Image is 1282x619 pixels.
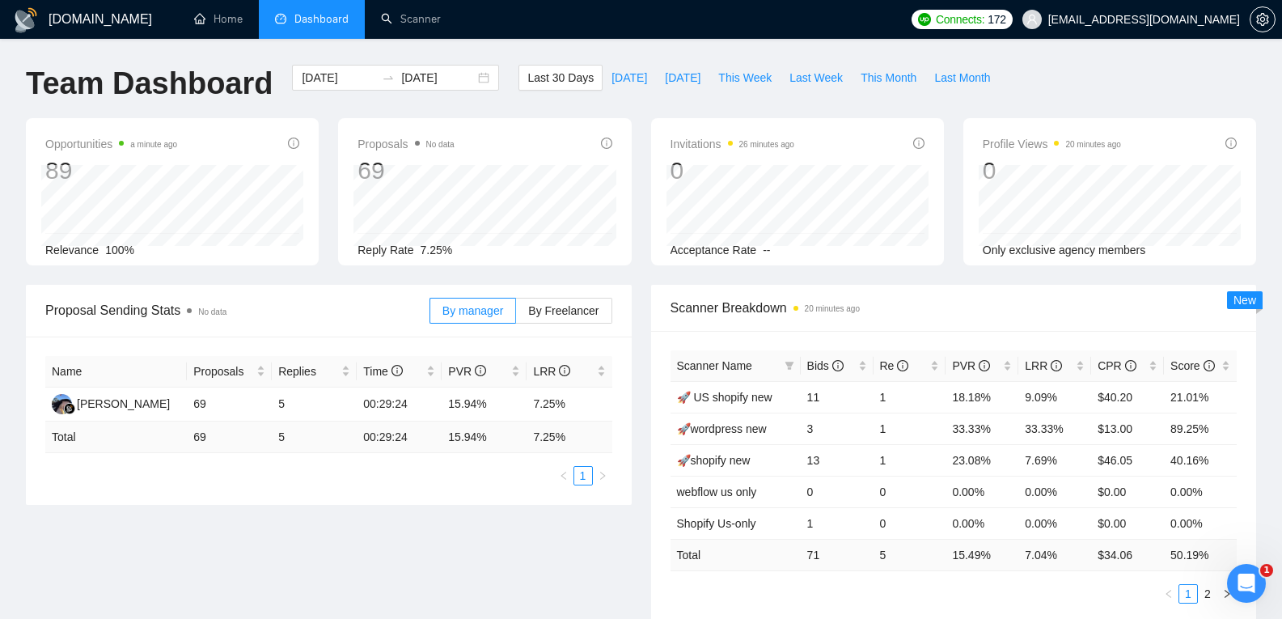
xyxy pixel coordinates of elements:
div: We only provide guidance and recommendations - we don’t make changes directly to scanners or prof... [13,153,265,252]
span: Invitations [671,134,794,154]
div: 89 [45,155,177,186]
button: right [593,466,612,485]
span: info-circle [979,360,990,371]
a: homeHome [194,12,243,26]
span: left [1164,589,1174,599]
input: Start date [302,69,375,87]
span: info-circle [1225,138,1237,149]
td: 5 [272,388,357,422]
button: This Month [852,65,925,91]
td: 9.09% [1018,381,1091,413]
td: $40.20 [1091,381,1164,413]
td: 0.00% [1018,476,1091,507]
span: Opportunities [45,134,177,154]
input: End date [401,69,475,87]
td: 69 [187,388,272,422]
li: 1 [573,466,593,485]
span: to [382,71,395,84]
button: Home [253,6,284,37]
td: 0 [874,507,946,539]
img: logo [13,7,39,33]
a: 1 [1179,585,1197,603]
span: Profile Views [983,134,1121,154]
td: 5 [874,539,946,570]
span: Scanner Name [677,359,752,372]
button: right [1217,584,1237,604]
td: 1 [874,444,946,476]
span: Replies [278,362,338,380]
span: info-circle [832,360,844,371]
td: 15.49 % [946,539,1018,570]
span: Dashboard [294,12,349,26]
span: PVR [448,365,486,378]
li: Previous Page [1159,584,1178,604]
a: searchScanner [381,12,441,26]
div: As per your recommendations I am putting 4-5 fake orders and till then I am pausing all the scann... [58,340,311,407]
div: 69 [358,155,454,186]
td: 15.94 % [442,422,527,453]
a: setting [1250,13,1276,26]
button: Last Month [925,65,999,91]
button: go back [11,6,41,37]
td: $0.00 [1091,476,1164,507]
span: user [1026,14,1038,25]
td: 13 [801,444,874,476]
li: Previous Page [554,466,573,485]
span: CPR [1098,359,1136,372]
span: Last Week [789,69,843,87]
td: 1 [874,413,946,444]
span: 100% [105,244,134,257]
button: [DATE] [656,65,709,91]
button: setting [1250,6,1276,32]
h1: Team Dashboard [26,65,273,103]
span: Connects: [936,11,984,28]
span: info-circle [897,360,908,371]
td: 0.00% [1164,507,1237,539]
span: Scanner Breakdown [671,298,1238,318]
td: 50.19 % [1164,539,1237,570]
span: right [1222,589,1232,599]
button: This Week [709,65,781,91]
iframe: Intercom live chat [1227,564,1266,603]
div: laptop7547@gmail.com says… [13,409,311,464]
span: PVR [952,359,990,372]
time: 20 minutes ago [805,304,860,313]
td: 18.18% [946,381,1018,413]
span: Reply Rate [358,244,413,257]
td: Total [671,539,801,570]
button: Last 30 Days [518,65,603,91]
span: Re [880,359,909,372]
td: Total [45,422,187,453]
td: 00:29:24 [357,388,442,422]
span: swap-right [382,71,395,84]
span: This Month [861,69,916,87]
span: LRR [1025,359,1062,372]
span: No data [426,140,455,149]
div: laptop7547@gmail.com says… [13,303,311,340]
span: Relevance [45,244,99,257]
td: 0.00% [946,507,1018,539]
span: filter [785,361,794,371]
div: [DATE] [13,281,311,303]
span: Proposals [193,362,253,380]
span: 1 [1260,564,1273,577]
span: Last 30 Days [527,69,594,87]
img: AA [52,394,72,414]
p: Active 30m ago [78,20,161,36]
button: [DATE] [603,65,656,91]
td: 5 [272,422,357,453]
div: Nazar says… [13,153,311,281]
span: [DATE] [665,69,700,87]
th: Name [45,356,187,388]
span: Score [1170,359,1214,372]
a: 2 [1199,585,1216,603]
img: upwork-logo.png [918,13,931,26]
a: 🚀 US shopify new [677,391,772,404]
span: No data [198,307,226,316]
td: 33.33% [1018,413,1091,444]
td: 0.00% [1164,476,1237,507]
div: [PERSON_NAME] [77,395,170,413]
span: By Freelancer [528,304,599,317]
span: info-circle [601,138,612,149]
